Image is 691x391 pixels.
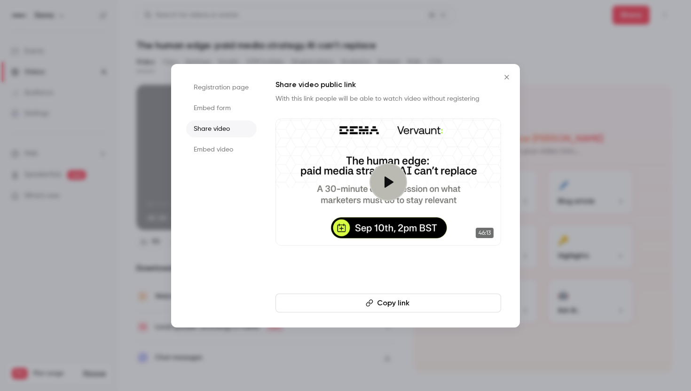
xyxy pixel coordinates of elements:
li: Embed video [186,141,257,158]
li: Registration page [186,79,257,96]
li: Embed form [186,100,257,117]
p: With this link people will be able to watch video without registering [275,94,501,104]
h1: Share video public link [275,79,501,90]
li: Share video [186,120,257,137]
span: 46:13 [476,228,494,238]
button: Copy link [275,294,501,312]
a: 46:13 [275,119,501,246]
button: Close [497,68,516,87]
